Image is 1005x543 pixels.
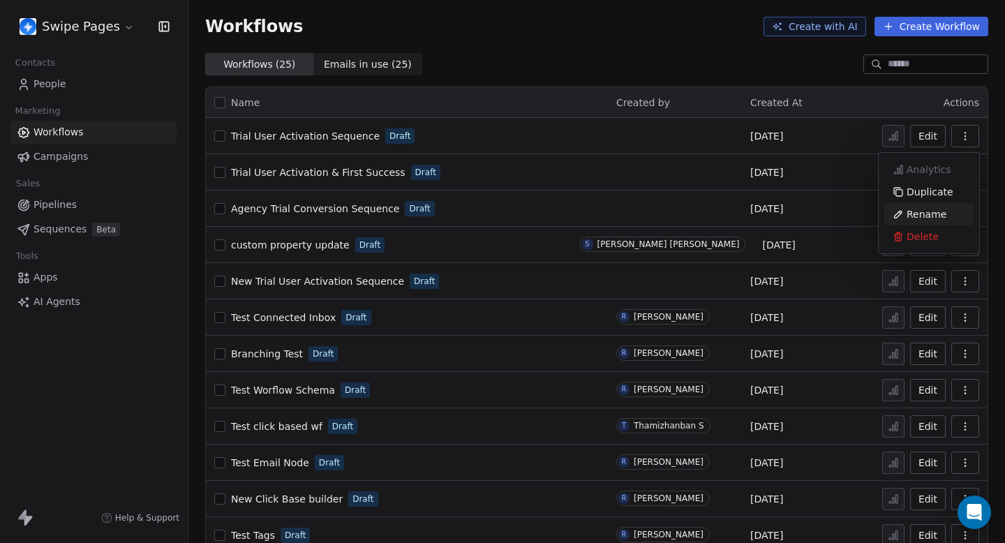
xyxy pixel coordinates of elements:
[231,96,260,110] span: Name
[634,421,704,431] div: Thamizhanban S
[101,512,179,523] a: Help & Support
[11,290,177,313] a: AI Agents
[231,239,350,251] span: custom property update
[910,415,946,438] button: Edit
[874,17,988,36] button: Create Workflow
[231,165,405,179] a: Trial User Activation & First Success
[750,165,783,179] span: [DATE]
[750,347,783,361] span: [DATE]
[634,348,703,358] div: [PERSON_NAME]
[597,239,740,249] div: [PERSON_NAME] [PERSON_NAME]
[231,131,380,142] span: Trial User Activation Sequence
[750,383,783,397] span: [DATE]
[750,419,783,433] span: [DATE]
[907,185,953,199] span: Duplicate
[231,421,322,432] span: Test click based wf
[285,529,306,542] span: Draft
[622,456,627,468] div: R
[10,246,44,267] span: Tools
[622,311,627,322] div: R
[634,312,703,322] div: [PERSON_NAME]
[231,385,335,396] span: Test Worflow Schema
[324,57,412,72] span: Emails in use ( 25 )
[359,239,380,251] span: Draft
[33,125,84,140] span: Workflows
[231,419,322,433] a: Test click based wf
[33,77,66,91] span: People
[622,529,627,540] div: R
[205,17,303,36] span: Workflows
[750,129,783,143] span: [DATE]
[389,130,410,142] span: Draft
[231,456,309,470] a: Test Email Node
[231,492,343,506] a: New Click Base builder
[750,492,783,506] span: [DATE]
[622,384,627,395] div: R
[115,512,179,523] span: Help & Support
[231,311,336,325] a: Test Connected Inbox
[622,420,626,431] div: T
[33,270,58,285] span: Apps
[33,295,80,309] span: AI Agents
[345,311,366,324] span: Draft
[33,222,87,237] span: Sequences
[313,348,334,360] span: Draft
[231,203,399,214] span: Agency Trial Conversion Sequence
[910,343,946,365] button: Edit
[319,456,340,469] span: Draft
[11,218,177,241] a: SequencesBeta
[910,306,946,329] button: Edit
[907,163,951,177] span: Analytics
[10,173,46,194] span: Sales
[750,274,783,288] span: [DATE]
[750,97,803,108] span: Created At
[231,493,343,505] span: New Click Base builder
[231,348,303,359] span: Branching Test
[11,193,177,216] a: Pipelines
[11,145,177,168] a: Campaigns
[907,230,939,244] span: Delete
[750,311,783,325] span: [DATE]
[910,452,946,474] button: Edit
[42,17,120,36] span: Swipe Pages
[231,276,404,287] span: New Trial User Activation Sequence
[231,238,350,252] a: custom property update
[616,97,670,108] span: Created by
[910,488,946,510] button: Edit
[17,15,137,38] button: Swipe Pages
[907,207,946,221] span: Rename
[20,18,36,35] img: user_01J93QE9VH11XXZQZDP4TWZEES.jpg
[231,347,303,361] a: Branching Test
[231,528,275,542] a: Test Tags
[634,493,703,503] div: [PERSON_NAME]
[33,198,77,212] span: Pipelines
[414,275,435,288] span: Draft
[231,129,380,143] a: Trial User Activation Sequence
[11,266,177,289] a: Apps
[231,530,275,541] span: Test Tags
[750,202,783,216] span: [DATE]
[9,52,61,73] span: Contacts
[585,239,589,250] div: S
[634,457,703,467] div: [PERSON_NAME]
[92,223,120,237] span: Beta
[11,121,177,144] a: Workflows
[944,97,979,108] span: Actions
[634,530,703,540] div: [PERSON_NAME]
[415,166,436,179] span: Draft
[910,125,946,147] button: Edit
[352,493,373,505] span: Draft
[11,73,177,96] a: People
[9,101,66,121] span: Marketing
[345,384,366,396] span: Draft
[762,238,795,252] span: [DATE]
[910,270,946,292] button: Edit
[958,496,991,529] div: Open Intercom Messenger
[750,456,783,470] span: [DATE]
[634,385,703,394] div: [PERSON_NAME]
[764,17,866,36] button: Create with AI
